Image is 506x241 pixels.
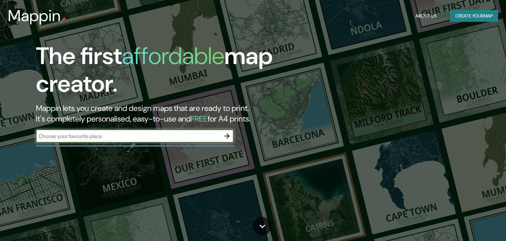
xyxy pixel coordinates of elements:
[8,7,61,25] h3: Mappin
[36,132,220,140] input: Choose your favourite place
[36,42,289,103] h1: The first map creator.
[191,114,208,124] h5: FREE
[122,41,224,71] h1: affordable
[36,103,289,124] h2: Mappin lets you create and design maps that are ready to print. It's completely personalised, eas...
[61,17,66,22] img: mappin-pin
[450,10,498,22] button: Create yourmap
[413,10,439,22] button: About Us
[447,215,499,234] iframe: Help widget launcher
